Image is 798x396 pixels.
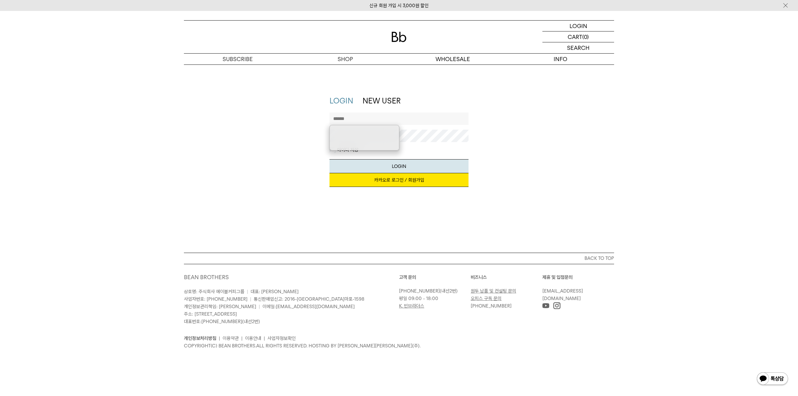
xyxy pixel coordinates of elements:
[471,296,502,301] a: 오피스 구독 문의
[471,288,516,294] a: 원두 납품 및 컨설팅 문의
[507,54,614,64] p: INFO
[201,319,242,324] a: [PHONE_NUMBER]
[291,54,399,64] a: SHOP
[399,295,468,302] p: 평일 09:00 - 18:00
[223,336,239,341] a: 이용약관
[363,96,401,105] a: NEW USER
[369,3,429,8] a: 신규 회원 가입 시 3,000원 할인
[542,274,614,281] p: 제휴 및 입점문의
[392,32,406,42] img: 로고
[250,296,251,302] span: |
[329,96,353,105] a: LOGIN
[184,311,237,317] span: 주소: [STREET_ADDRESS]
[184,319,260,324] span: 대표번호: (내선2번)
[254,296,364,302] span: 통신판매업신고: 2016-[GEOGRAPHIC_DATA]마포-1598
[399,54,507,64] p: WHOLESALE
[247,289,248,294] span: |
[219,335,220,342] li: |
[184,336,216,341] a: 개인정보처리방침
[399,303,424,309] a: K. 빈브라더스
[542,288,583,301] a: [EMAIL_ADDRESS][DOMAIN_NAME]
[756,372,789,387] img: 카카오톡 채널 1:1 채팅 버튼
[184,289,244,294] span: 상호명: 주식회사 에이블커피그룹
[251,289,299,294] span: 대표: [PERSON_NAME]
[471,303,512,309] a: [PHONE_NUMBER]
[542,31,614,42] a: CART (0)
[184,296,248,302] span: 사업자번호: [PHONE_NUMBER]
[471,274,542,281] p: 비즈니스
[241,335,243,342] li: |
[276,304,355,309] a: [EMAIL_ADDRESS][DOMAIN_NAME]
[399,288,440,294] a: [PHONE_NUMBER]
[542,21,614,31] a: LOGIN
[329,159,469,173] button: LOGIN
[570,21,587,31] p: LOGIN
[245,336,261,341] a: 이용안내
[399,274,471,281] p: 고객 문의
[184,253,614,264] button: BACK TO TOP
[259,304,260,309] span: |
[264,335,265,342] li: |
[582,31,589,42] p: (0)
[329,173,469,187] a: 카카오로 로그인 / 회원가입
[568,31,582,42] p: CART
[267,336,296,341] a: 사업자정보확인
[184,274,229,280] a: BEAN BROTHERS
[184,304,256,309] span: 개인정보관리책임: [PERSON_NAME]
[567,42,589,53] p: SEARCH
[184,54,291,64] a: SUBSCRIBE
[399,287,468,295] p: (내선2번)
[184,342,614,350] p: COPYRIGHT(C) BEAN BROTHERS. ALL RIGHTS RESERVED. HOSTING BY [PERSON_NAME][PERSON_NAME](주).
[262,304,355,309] span: 이메일:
